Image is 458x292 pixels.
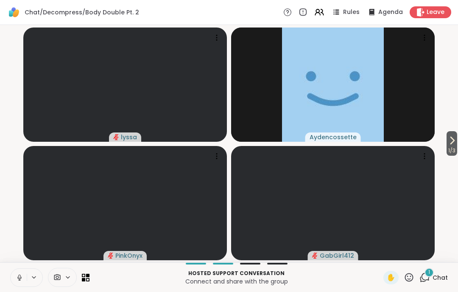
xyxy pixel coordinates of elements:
span: audio-muted [108,253,114,259]
span: GabGirl412 [320,251,354,260]
span: 1 / 3 [447,146,457,156]
span: Rules [343,8,360,17]
span: Chat/Decompress/Body Double Pt. 2 [25,8,139,17]
span: Leave [427,8,444,17]
p: Hosted support conversation [95,270,378,277]
button: 1/3 [447,131,457,156]
span: audio-muted [312,253,318,259]
span: Aydencossette [310,133,357,141]
span: PinkOnyx [115,251,142,260]
span: 1 [428,269,430,276]
img: ShareWell Logomark [7,5,21,19]
p: Connect and share with the group [95,277,378,286]
span: ✋ [387,273,395,283]
span: audio-muted [113,134,119,140]
span: lyssa [121,133,137,141]
img: Aydencossette [282,28,384,142]
span: Agenda [378,8,403,17]
span: Chat [433,273,448,282]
